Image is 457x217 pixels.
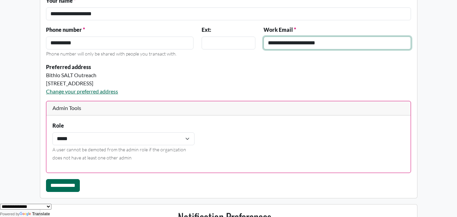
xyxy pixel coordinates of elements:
strong: Preferred address [46,64,91,70]
div: Bithlo SALT Outreach [46,71,255,79]
label: Phone number [46,26,85,34]
a: Translate [20,212,50,216]
small: Phone number will only be shared with people you transact with. [46,51,177,57]
div: Admin Tools [46,101,411,116]
img: Google Translate [20,212,32,217]
div: [STREET_ADDRESS] [46,79,255,87]
a: Change your preferred address [46,88,118,94]
small: A user cannot be demoted from the admin role if the organization does not have at least one other... [52,147,186,160]
label: Ext: [202,26,211,34]
label: Role [52,122,64,130]
label: Work Email [264,26,296,34]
